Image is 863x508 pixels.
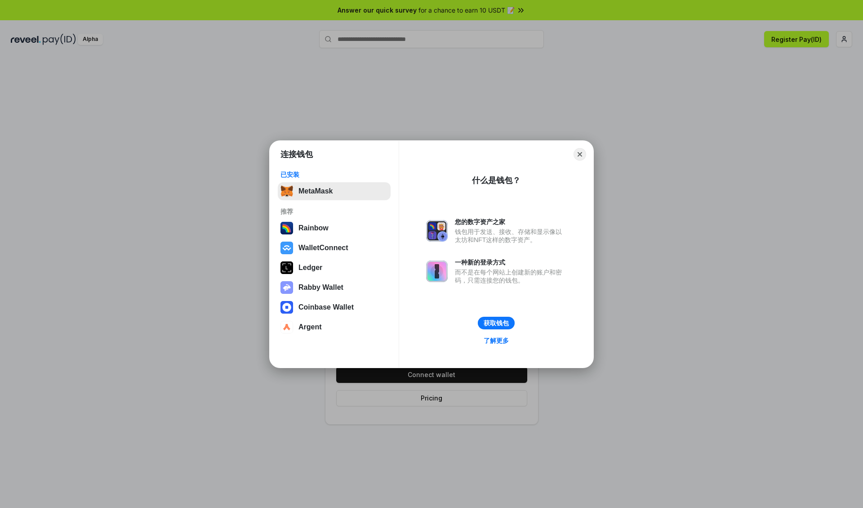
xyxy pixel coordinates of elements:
[298,244,348,252] div: WalletConnect
[280,321,293,333] img: svg+xml,%3Csvg%20width%3D%2228%22%20height%3D%2228%22%20viewBox%3D%220%200%2028%2028%22%20fill%3D...
[278,259,391,277] button: Ledger
[278,219,391,237] button: Rainbow
[280,261,293,274] img: svg+xml,%3Csvg%20xmlns%3D%22http%3A%2F%2Fwww.w3.org%2F2000%2Fsvg%22%20width%3D%2228%22%20height%3...
[280,207,388,216] div: 推荐
[278,318,391,336] button: Argent
[298,323,322,331] div: Argent
[484,337,509,345] div: 了解更多
[478,335,514,346] a: 了解更多
[472,175,520,186] div: 什么是钱包？
[278,279,391,297] button: Rabby Wallet
[484,319,509,327] div: 获取钱包
[280,222,293,234] img: svg+xml,%3Csvg%20width%3D%22120%22%20height%3D%22120%22%20viewBox%3D%220%200%20120%20120%22%20fil...
[278,239,391,257] button: WalletConnect
[298,264,322,272] div: Ledger
[280,185,293,198] img: svg+xml,%3Csvg%20fill%3D%22none%22%20height%3D%2233%22%20viewBox%3D%220%200%2035%2033%22%20width%...
[298,303,354,311] div: Coinbase Wallet
[280,149,313,160] h1: 连接钱包
[280,301,293,314] img: svg+xml,%3Csvg%20width%3D%2228%22%20height%3D%2228%22%20viewBox%3D%220%200%2028%2028%22%20fill%3D...
[574,148,586,161] button: Close
[478,317,515,329] button: 获取钱包
[280,242,293,254] img: svg+xml,%3Csvg%20width%3D%2228%22%20height%3D%2228%22%20viewBox%3D%220%200%2028%2028%22%20fill%3D...
[455,268,566,284] div: 而不是在每个网站上创建新的账户和密码，只需连接您的钱包。
[280,171,388,179] div: 已安装
[426,261,448,282] img: svg+xml,%3Csvg%20xmlns%3D%22http%3A%2F%2Fwww.w3.org%2F2000%2Fsvg%22%20fill%3D%22none%22%20viewBox...
[298,224,329,232] div: Rainbow
[278,298,391,316] button: Coinbase Wallet
[298,283,343,292] div: Rabby Wallet
[298,187,333,195] div: MetaMask
[455,228,566,244] div: 钱包用于发送、接收、存储和显示像以太坊和NFT这样的数字资产。
[455,218,566,226] div: 您的数字资产之家
[426,220,448,242] img: svg+xml,%3Csvg%20xmlns%3D%22http%3A%2F%2Fwww.w3.org%2F2000%2Fsvg%22%20fill%3D%22none%22%20viewBox...
[280,281,293,294] img: svg+xml,%3Csvg%20xmlns%3D%22http%3A%2F%2Fwww.w3.org%2F2000%2Fsvg%22%20fill%3D%22none%22%20viewBox...
[278,182,391,200] button: MetaMask
[455,258,566,266] div: 一种新的登录方式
